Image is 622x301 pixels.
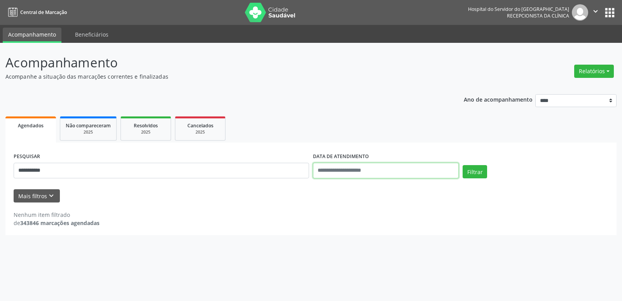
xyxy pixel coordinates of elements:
[463,165,487,178] button: Filtrar
[507,12,569,19] span: Recepcionista da clínica
[20,219,100,227] strong: 343846 marcações agendadas
[5,72,433,81] p: Acompanhe a situação das marcações correntes e finalizadas
[603,6,617,19] button: apps
[18,122,44,129] span: Agendados
[464,94,533,104] p: Ano de acompanhamento
[134,122,158,129] span: Resolvidos
[572,4,588,21] img: img
[14,211,100,219] div: Nenhum item filtrado
[70,28,114,41] a: Beneficiários
[5,53,433,72] p: Acompanhamento
[591,7,600,16] i: 
[126,129,165,135] div: 2025
[14,189,60,203] button: Mais filtroskeyboard_arrow_down
[14,219,100,227] div: de
[313,151,369,163] label: DATA DE ATENDIMENTO
[20,9,67,16] span: Central de Marcação
[588,4,603,21] button: 
[14,151,40,163] label: PESQUISAR
[5,6,67,19] a: Central de Marcação
[181,129,220,135] div: 2025
[468,6,569,12] div: Hospital do Servidor do [GEOGRAPHIC_DATA]
[47,192,56,200] i: keyboard_arrow_down
[187,122,213,129] span: Cancelados
[3,28,61,43] a: Acompanhamento
[66,122,111,129] span: Não compareceram
[574,65,614,78] button: Relatórios
[66,129,111,135] div: 2025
